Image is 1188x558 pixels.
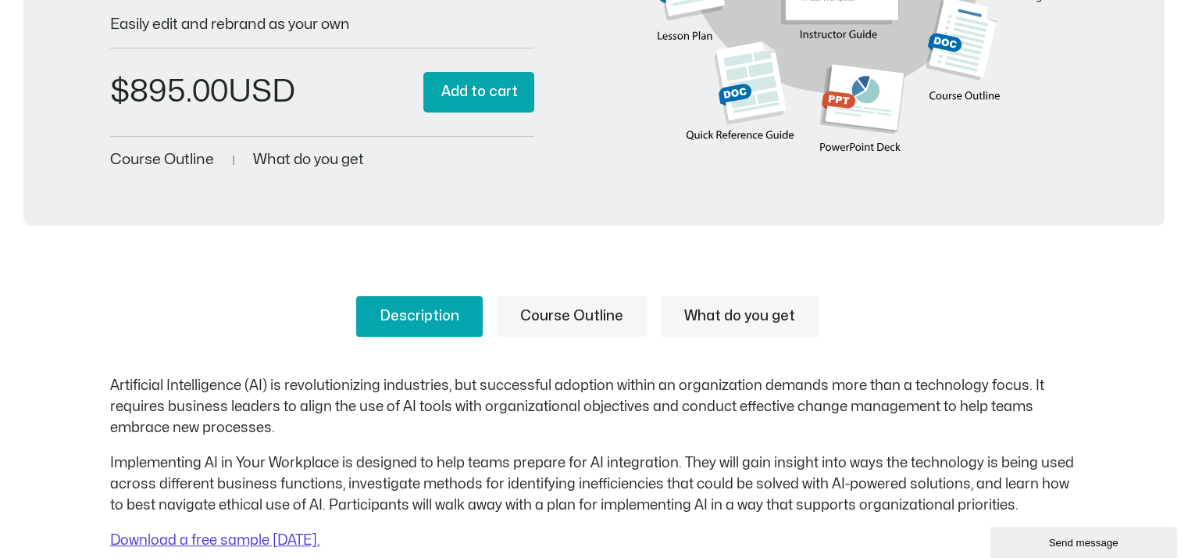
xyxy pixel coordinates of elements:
[110,77,228,107] bdi: 895.00
[356,296,483,337] a: Description
[110,17,535,32] p: Easily edit and rebrand as your own
[110,152,214,167] a: Course Outline
[253,152,364,167] a: What do you get
[990,524,1180,558] iframe: chat widget
[423,72,534,113] button: Add to cart
[497,296,647,337] a: Course Outline
[110,375,1079,438] p: Artificial Intelligence (AI) is revolutionizing industries, but successful adoption within an org...
[661,296,819,337] a: What do you get
[110,534,320,547] a: Download a free sample [DATE].
[110,77,130,107] span: $
[110,452,1079,516] p: Implementing AI in Your Workplace is designed to help teams prepare for AI integration. They will...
